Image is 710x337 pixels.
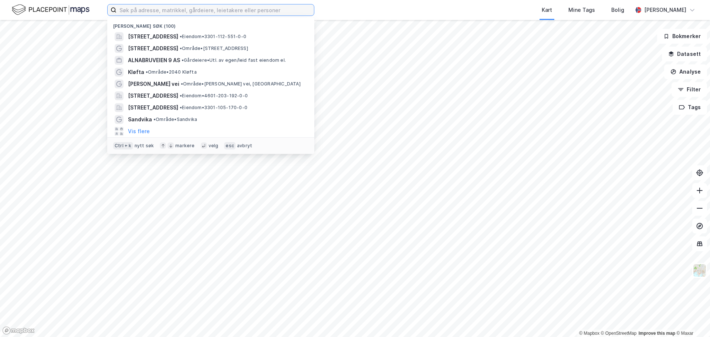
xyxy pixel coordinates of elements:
[107,17,314,31] div: [PERSON_NAME] søk (100)
[693,263,707,277] img: Z
[180,46,248,51] span: Område • [STREET_ADDRESS]
[673,100,707,115] button: Tags
[639,331,675,336] a: Improve this map
[128,103,178,112] span: [STREET_ADDRESS]
[542,6,552,14] div: Kart
[180,105,182,110] span: •
[673,301,710,337] div: Kontrollprogram for chat
[146,69,197,75] span: Område • 2040 Kløfta
[237,143,252,149] div: avbryt
[153,117,197,122] span: Område • Sandvika
[664,64,707,79] button: Analyse
[181,81,301,87] span: Område • [PERSON_NAME] vei, [GEOGRAPHIC_DATA]
[135,143,154,149] div: nytt søk
[180,93,248,99] span: Eiendom • 4601-203-192-0-0
[657,29,707,44] button: Bokmerker
[128,115,152,124] span: Sandvika
[128,80,179,88] span: [PERSON_NAME] vei
[2,326,35,335] a: Mapbox homepage
[180,46,182,51] span: •
[181,81,183,87] span: •
[182,57,286,63] span: Gårdeiere • Utl. av egen/leid fast eiendom el.
[175,143,195,149] div: markere
[224,142,236,149] div: esc
[128,127,150,136] button: Vis flere
[180,105,247,111] span: Eiendom • 3301-105-170-0-0
[128,32,178,41] span: [STREET_ADDRESS]
[146,69,148,75] span: •
[113,142,133,149] div: Ctrl + k
[601,331,637,336] a: OpenStreetMap
[579,331,599,336] a: Mapbox
[672,82,707,97] button: Filter
[644,6,686,14] div: [PERSON_NAME]
[128,56,180,65] span: ALNABRUVEIEN 9 AS
[128,68,144,77] span: Kløfta
[116,4,314,16] input: Søk på adresse, matrikkel, gårdeiere, leietakere eller personer
[611,6,624,14] div: Bolig
[180,34,182,39] span: •
[568,6,595,14] div: Mine Tags
[209,143,219,149] div: velg
[153,117,156,122] span: •
[182,57,184,63] span: •
[662,47,707,61] button: Datasett
[673,301,710,337] iframe: Chat Widget
[128,44,178,53] span: [STREET_ADDRESS]
[180,34,246,40] span: Eiendom • 3301-112-551-0-0
[12,3,89,16] img: logo.f888ab2527a4732fd821a326f86c7f29.svg
[128,91,178,100] span: [STREET_ADDRESS]
[180,93,182,98] span: •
